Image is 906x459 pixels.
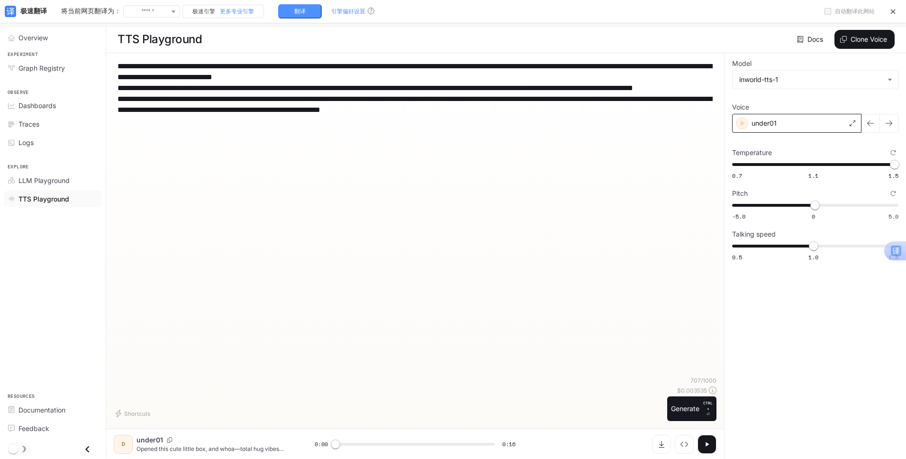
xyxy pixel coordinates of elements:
[732,190,748,197] p: Pitch
[732,60,752,67] p: Model
[18,194,69,204] span: TTS Playground
[834,30,895,49] button: Clone Voice
[888,212,898,220] span: 5.0
[114,406,154,421] button: Shortcuts
[4,116,102,132] a: Traces
[4,29,102,46] a: Overview
[812,212,815,220] span: 0
[116,437,131,452] div: D
[733,71,898,89] div: inworld-tts-1
[675,435,694,454] button: Inspect
[732,231,776,238] p: Talking speed
[18,33,48,43] span: Overview
[752,119,777,128] p: under01
[502,440,516,449] span: 0:16
[118,30,202,49] h1: TTS Playground
[690,376,716,385] p: 707 / 1000
[888,188,898,199] button: Reset to default
[9,443,18,454] span: Dark mode toggle
[732,253,742,261] span: 0.5
[652,435,671,454] button: Download audio
[77,440,98,459] button: Close drawer
[18,138,34,147] span: Logs
[18,101,56,110] span: Dashboards
[4,134,102,151] a: Logs
[677,386,707,395] p: $ 0.003535
[4,172,102,189] a: LLM Playground
[136,435,163,445] p: under01
[667,396,716,421] button: GenerateCTRL +⏎
[739,75,883,84] div: inworld-tts-1
[163,437,176,443] button: Copy Voice ID
[18,63,65,73] span: Graph Registry
[703,400,713,417] p: ⏎
[18,423,49,433] span: Feedback
[4,97,102,114] a: Dashboards
[4,402,102,418] a: Documentation
[18,175,70,185] span: LLM Playground
[4,420,102,437] a: Feedback
[4,60,102,76] a: Graph Registry
[732,172,742,180] span: 0.7
[703,400,713,412] p: CTRL +
[888,172,898,180] span: 1.5
[732,212,745,220] span: -5.0
[808,172,818,180] span: 1.1
[732,104,749,110] p: Voice
[18,405,65,415] span: Documentation
[888,147,898,158] button: Reset to default
[315,440,328,449] span: 0:00
[4,191,102,207] a: TTS Playground
[18,119,39,129] span: Traces
[136,445,292,453] p: Opened this cute little box, and whoa—total hug vibes right away! There’s this itsy-bitsy [DATE] ...
[795,30,827,49] a: Docs
[808,253,818,261] span: 1.0
[732,149,772,156] p: Temperature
